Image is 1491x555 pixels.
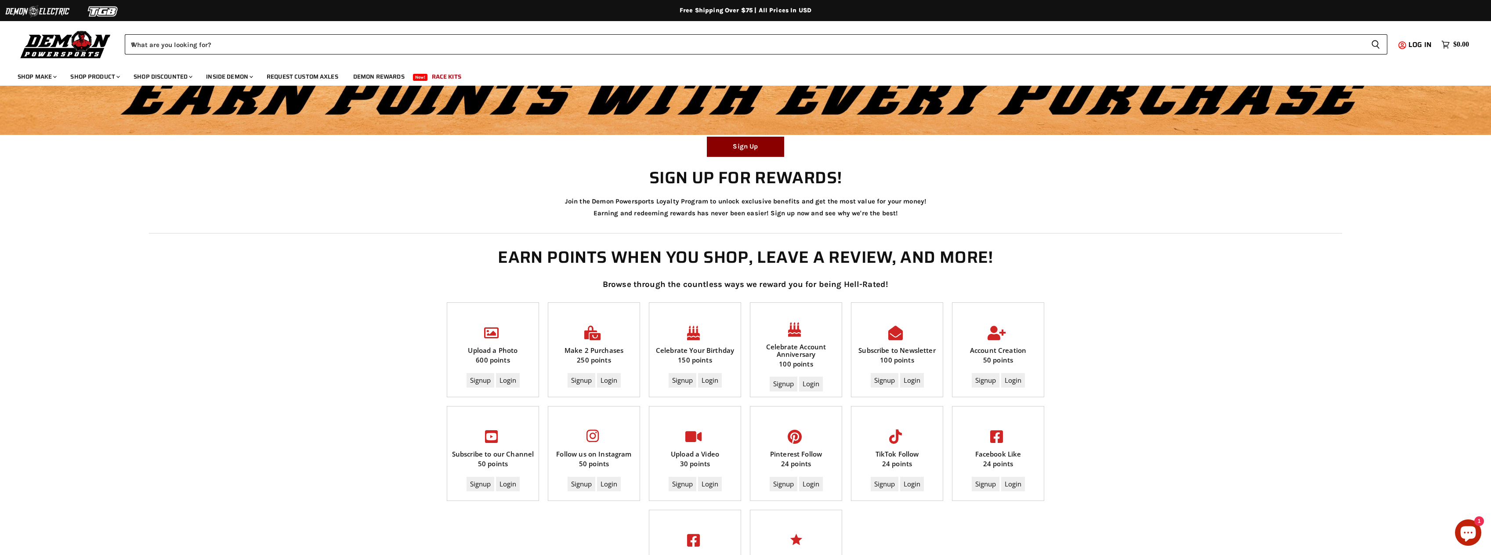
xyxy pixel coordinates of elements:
button: Signup [467,373,494,388]
a: Shop Product [64,68,125,86]
h1: Sign up for rewards! [151,168,1339,187]
div: 100 points [851,356,943,364]
span: $0.00 [1453,40,1469,49]
button: Login [698,373,722,388]
button: Login [597,477,621,491]
button: Signup [770,477,797,491]
div: 24 points [952,460,1044,468]
button: Login [1001,477,1025,491]
p: Earning and redeeming rewards has never been easier! Sign up now and see why we're the best! [153,210,1337,217]
button: Login [900,477,924,491]
div: 600 points [447,356,539,364]
img: Demon Electric Logo 2 [4,3,70,20]
div: 30 points [649,460,741,468]
button: Signup [871,477,898,491]
div: Free Shipping Over $75 | All Prices In USD [394,7,1097,15]
div: 100 points [750,360,842,368]
button: Login [597,373,621,388]
a: Log in [1404,41,1437,49]
div: 50 points [447,460,539,468]
p: Join the Demon Powersports Loyalty Program to unlock exclusive benefits and get the most value fo... [153,198,1337,205]
img: Demon Powersports [18,29,114,60]
span: New! [413,74,428,81]
h2: Earn Points When You Shop, Leave a Review, and More! [149,247,1342,266]
a: Demon Rewards [347,68,411,86]
div: TikTok Follow [851,450,943,458]
button: Signup [972,373,999,388]
div: 50 points [548,460,640,468]
button: Signup [467,477,494,491]
div: Subscribe to our Channel [447,450,539,458]
button: Signup [568,373,595,388]
button: Login [698,477,722,491]
a: Shop Discounted [127,68,198,86]
a: Inside Demon [199,68,258,86]
div: Pinterest Follow [750,450,842,458]
div: 250 points [548,356,640,364]
a: Shop Make [11,68,62,86]
button: Login [799,377,823,391]
button: Signup [770,377,797,391]
button: Signup [568,477,595,491]
button: Login [1001,373,1025,388]
div: Celebrate Account Anniversary [750,343,842,359]
div: Upload a Video [649,450,741,458]
a: $0.00 [1437,38,1473,51]
div: 50 points [952,356,1044,364]
div: 150 points [649,356,741,364]
ul: Main menu [11,64,1467,86]
button: Signup [871,373,898,388]
div: Facebook Like [952,450,1044,458]
div: Subscribe to Newsletter [851,347,943,354]
div: Follow us on Instagram [548,450,640,458]
div: Account Creation [952,347,1044,354]
button: Signup [972,477,999,491]
span: Log in [1408,39,1432,50]
form: Product [125,34,1387,54]
p: Browse through the countless ways we reward you for being Hell-Rated! [149,280,1342,290]
div: 24 points [851,460,943,468]
a: Sign Up [707,137,784,156]
button: Login [900,373,924,388]
div: Upload a Photo [447,347,539,354]
button: Login [496,477,520,491]
div: Celebrate Your Birthday [649,347,741,354]
inbox-online-store-chat: Shopify online store chat [1452,519,1484,548]
a: Race Kits [425,68,468,86]
img: TGB Logo 2 [70,3,136,20]
button: Signup [669,373,696,388]
input: When autocomplete results are available use up and down arrows to review and enter to select [125,34,1364,54]
div: 24 points [750,460,842,468]
button: Login [799,477,823,491]
button: Signup [669,477,696,491]
button: Search [1364,34,1387,54]
a: Request Custom Axles [260,68,345,86]
div: Make 2 Purchases [548,347,640,354]
button: Login [496,373,520,388]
